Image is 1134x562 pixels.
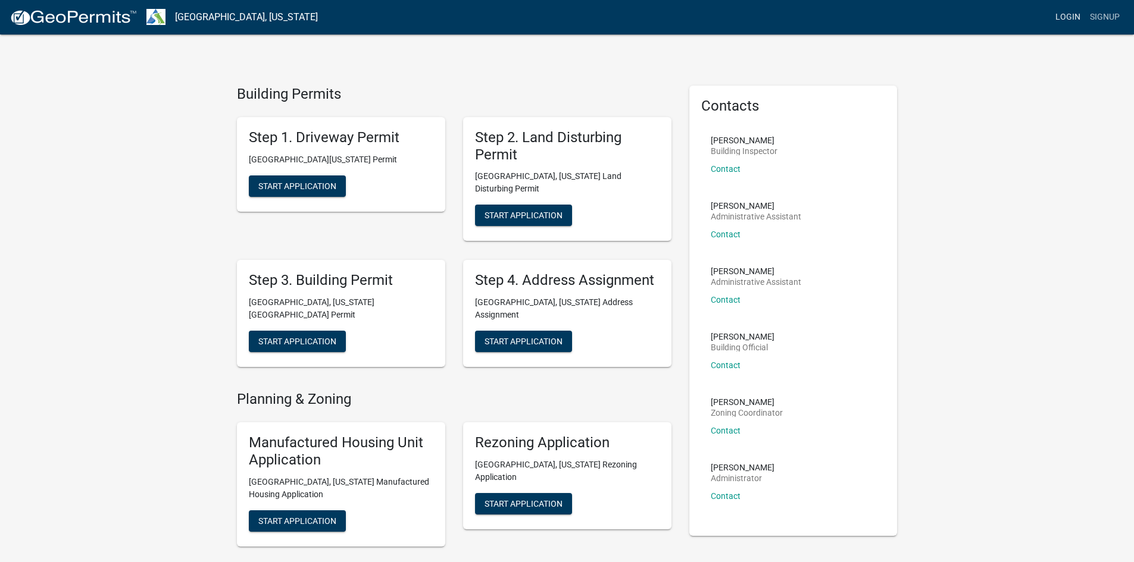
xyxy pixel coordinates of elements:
[249,175,346,197] button: Start Application
[258,337,336,346] span: Start Application
[711,409,783,417] p: Zoning Coordinator
[475,296,660,321] p: [GEOGRAPHIC_DATA], [US_STATE] Address Assignment
[711,202,801,210] p: [PERSON_NAME]
[485,337,563,346] span: Start Application
[711,295,741,304] a: Contact
[711,426,741,435] a: Contact
[711,332,774,341] p: [PERSON_NAME]
[711,398,783,406] p: [PERSON_NAME]
[711,136,777,145] p: [PERSON_NAME]
[1085,6,1124,29] a: Signup
[485,498,563,508] span: Start Application
[249,331,346,352] button: Start Application
[258,516,336,525] span: Start Application
[711,147,777,155] p: Building Inspector
[711,360,741,370] a: Contact
[249,434,433,469] h5: Manufactured Housing Unit Application
[711,212,801,221] p: Administrative Assistant
[711,278,801,286] p: Administrative Assistant
[249,296,433,321] p: [GEOGRAPHIC_DATA], [US_STATE][GEOGRAPHIC_DATA] Permit
[485,211,563,220] span: Start Application
[258,181,336,190] span: Start Application
[475,205,572,226] button: Start Application
[475,129,660,164] h5: Step 2. Land Disturbing Permit
[475,434,660,451] h5: Rezoning Application
[711,474,774,482] p: Administrator
[249,129,433,146] h5: Step 1. Driveway Permit
[475,331,572,352] button: Start Application
[249,272,433,289] h5: Step 3. Building Permit
[701,98,886,115] h5: Contacts
[237,391,671,408] h4: Planning & Zoning
[475,170,660,195] p: [GEOGRAPHIC_DATA], [US_STATE] Land Disturbing Permit
[711,463,774,472] p: [PERSON_NAME]
[249,153,433,166] p: [GEOGRAPHIC_DATA][US_STATE] Permit
[711,491,741,501] a: Contact
[237,86,671,103] h4: Building Permits
[711,230,741,239] a: Contact
[146,9,165,25] img: Troup County, Georgia
[711,267,801,275] p: [PERSON_NAME]
[475,493,572,514] button: Start Application
[475,272,660,289] h5: Step 4. Address Assignment
[249,476,433,501] p: [GEOGRAPHIC_DATA], [US_STATE] Manufactured Housing Application
[1051,6,1085,29] a: Login
[175,7,318,27] a: [GEOGRAPHIC_DATA], [US_STATE]
[475,459,660,483] p: [GEOGRAPHIC_DATA], [US_STATE] Rezoning Application
[249,510,346,532] button: Start Application
[711,164,741,174] a: Contact
[711,343,774,351] p: Building Official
